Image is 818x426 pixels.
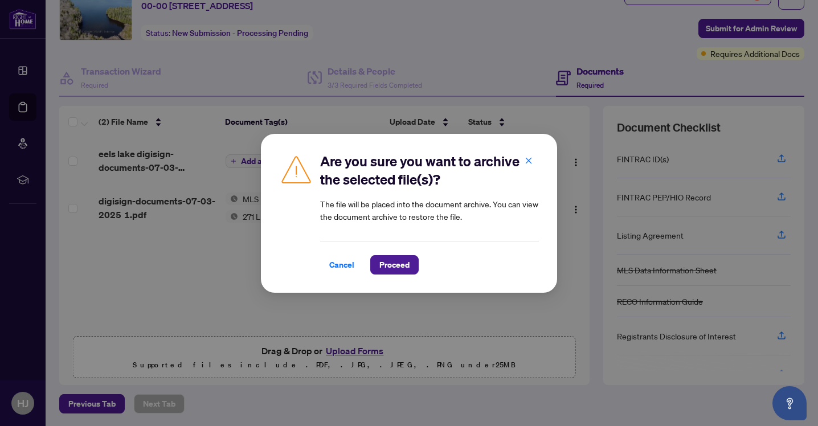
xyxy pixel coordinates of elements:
span: close [525,156,533,164]
article: The file will be placed into the document archive. You can view the document archive to restore t... [320,198,539,223]
span: Proceed [379,256,410,274]
button: Open asap [772,386,807,420]
button: Cancel [320,255,363,275]
span: Cancel [329,256,354,274]
h2: Are you sure you want to archive the selected file(s)? [320,152,539,189]
img: Caution Icon [279,152,313,186]
button: Proceed [370,255,419,275]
